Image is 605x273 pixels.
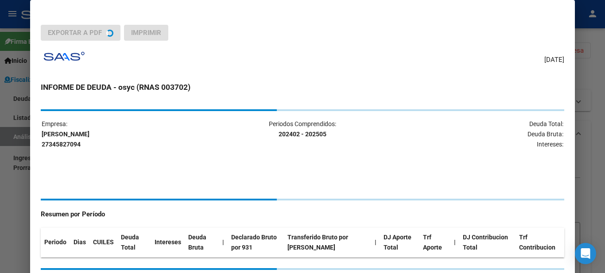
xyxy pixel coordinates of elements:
[516,228,564,257] th: Trf Contribucion
[41,25,120,41] button: Exportar a PDF
[544,55,564,65] span: [DATE]
[89,228,117,257] th: CUILES
[124,25,168,41] button: Imprimir
[575,243,596,264] div: Open Intercom Messenger
[41,209,564,219] h4: Resumen por Período
[216,119,389,139] p: Periodos Comprendidos:
[42,119,215,149] p: Empresa:
[151,228,185,257] th: Intereses
[117,228,151,257] th: Deuda Total
[41,228,70,257] th: Periodo
[419,228,450,257] th: Trf Aporte
[228,228,284,257] th: Declarado Bruto por 931
[42,131,89,148] strong: [PERSON_NAME] 27345827094
[380,228,419,257] th: DJ Aporte Total
[70,228,89,257] th: Dias
[41,81,564,93] h3: INFORME DE DEUDA - osyc (RNAS 003702)
[450,228,459,257] th: |
[390,119,563,149] p: Deuda Total: Deuda Bruta: Intereses:
[48,29,102,37] span: Exportar a PDF
[459,228,516,257] th: DJ Contribucion Total
[284,228,371,257] th: Transferido Bruto por [PERSON_NAME]
[279,131,326,138] strong: 202402 - 202505
[185,228,219,257] th: Deuda Bruta
[219,228,228,257] th: |
[131,29,161,37] span: Imprimir
[371,228,380,257] th: |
